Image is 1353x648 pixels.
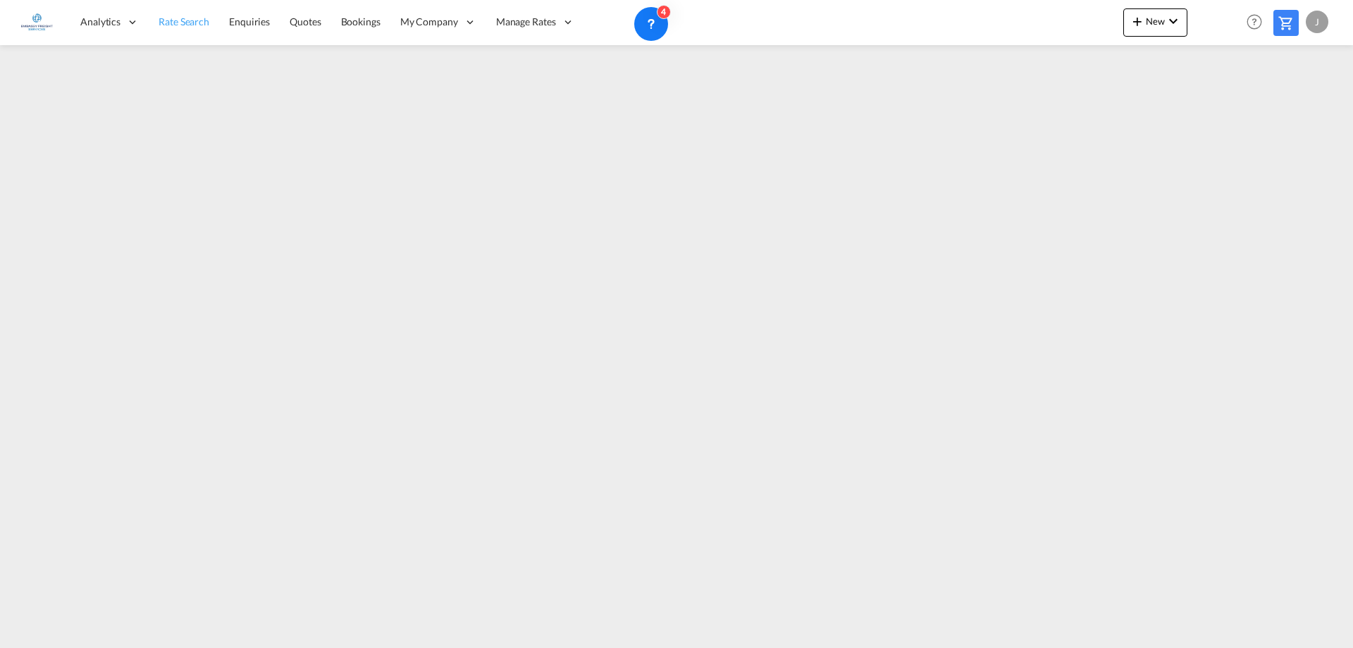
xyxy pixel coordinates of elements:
md-icon: icon-plus 400-fg [1129,13,1146,30]
div: J [1306,11,1328,33]
button: icon-plus 400-fgNewicon-chevron-down [1123,8,1187,37]
span: New [1129,16,1182,27]
span: Manage Rates [496,15,556,29]
span: Help [1242,10,1266,34]
md-icon: icon-chevron-down [1165,13,1182,30]
span: Analytics [80,15,121,29]
span: Quotes [290,16,321,27]
span: Bookings [341,16,381,27]
img: e1326340b7c511ef854e8d6a806141ad.jpg [21,6,53,38]
span: Enquiries [229,16,270,27]
span: Rate Search [159,16,209,27]
div: Help [1242,10,1273,35]
span: My Company [400,15,458,29]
